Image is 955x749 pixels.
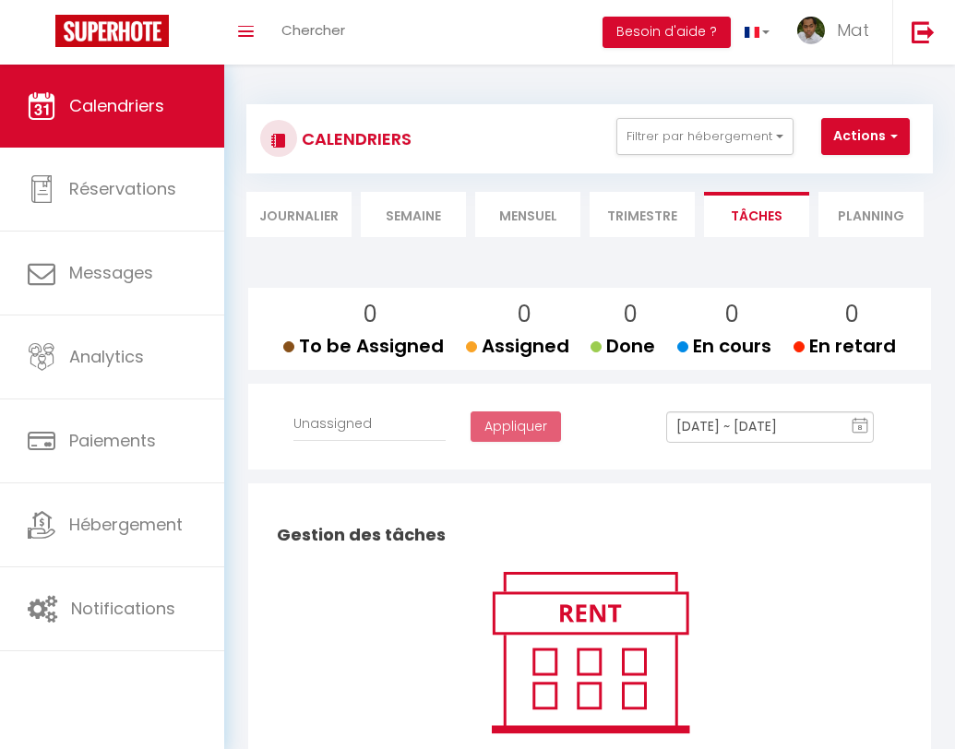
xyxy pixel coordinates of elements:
[69,513,183,536] span: Hébergement
[466,333,569,359] span: Assigned
[481,297,569,332] p: 0
[590,192,695,237] li: Trimestre
[15,7,70,63] button: Ouvrir le widget de chat LiveChat
[591,333,655,359] span: Done
[471,411,561,443] button: Appliquer
[69,429,156,452] span: Paiements
[246,192,352,237] li: Journalier
[837,18,869,42] span: Mat
[69,345,144,368] span: Analytics
[666,411,874,443] input: Select Date Range
[71,597,175,620] span: Notifications
[818,192,924,237] li: Planning
[605,297,655,332] p: 0
[55,15,169,47] img: Super Booking
[475,192,580,237] li: Mensuel
[283,333,444,359] span: To be Assigned
[912,20,935,43] img: logout
[677,333,771,359] span: En cours
[692,297,771,332] p: 0
[472,564,708,741] img: rent.png
[794,333,896,359] span: En retard
[69,261,153,284] span: Messages
[69,94,164,117] span: Calendriers
[821,118,910,155] button: Actions
[298,297,444,332] p: 0
[69,177,176,200] span: Réservations
[797,17,825,44] img: ...
[704,192,809,237] li: Tâches
[603,17,731,48] button: Besoin d'aide ?
[297,118,412,160] h3: CALENDRIERS
[858,423,863,432] text: 8
[808,297,896,332] p: 0
[616,118,794,155] button: Filtrer par hébergement
[281,20,345,40] span: Chercher
[272,506,907,564] h2: Gestion des tâches
[361,192,466,237] li: Semaine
